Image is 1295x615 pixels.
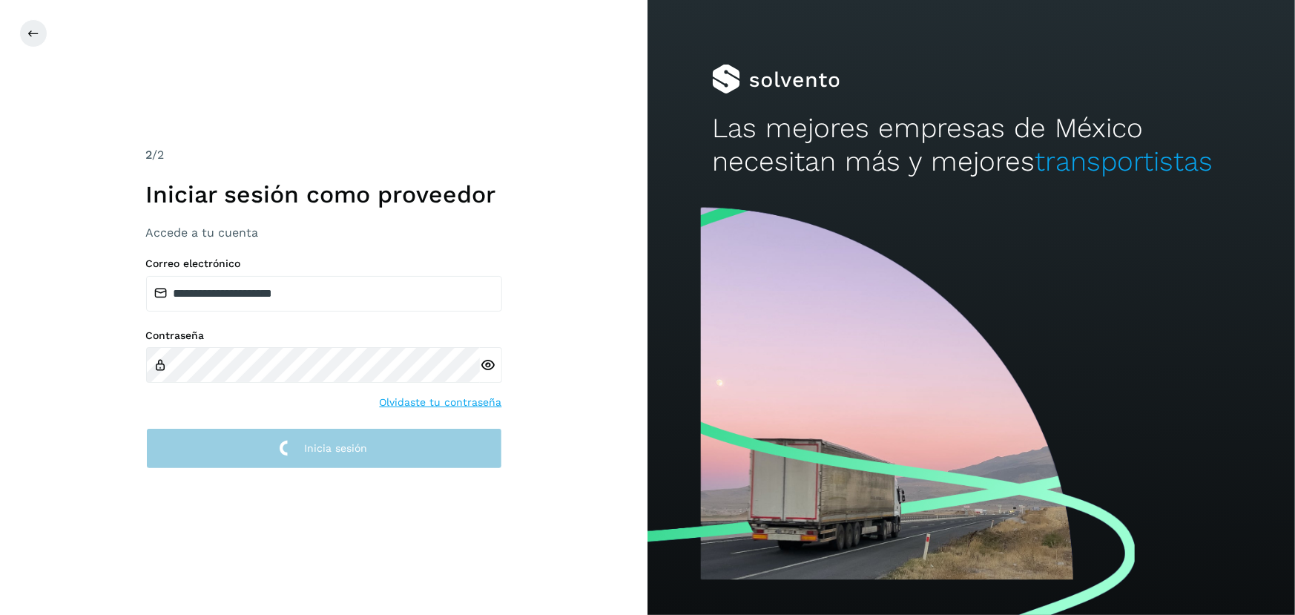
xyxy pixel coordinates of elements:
[1035,145,1213,177] span: transportistas
[146,146,502,164] div: /2
[146,226,502,240] h3: Accede a tu cuenta
[146,257,502,270] label: Correo electrónico
[305,443,368,453] span: Inicia sesión
[380,395,502,410] a: Olvidaste tu contraseña
[146,180,502,208] h1: Iniciar sesión como proveedor
[146,428,502,469] button: Inicia sesión
[146,329,502,342] label: Contraseña
[712,112,1230,178] h2: Las mejores empresas de México necesitan más y mejores
[146,148,153,162] span: 2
